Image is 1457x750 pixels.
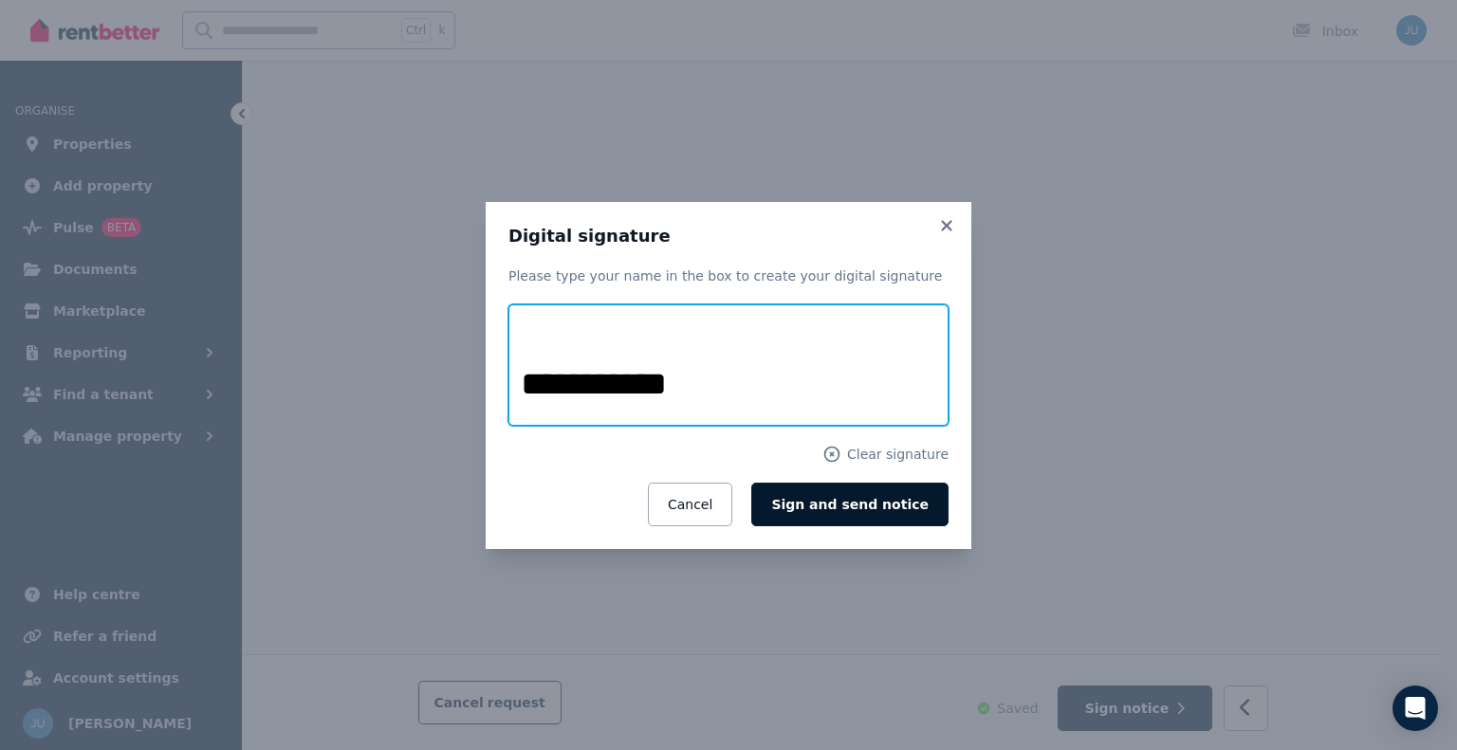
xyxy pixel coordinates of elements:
[508,266,949,285] p: Please type your name in the box to create your digital signature
[847,445,949,464] span: Clear signature
[751,483,949,526] button: Sign and send notice
[508,225,949,247] h3: Digital signature
[1392,686,1438,731] div: Open Intercom Messenger
[648,483,732,526] button: Cancel
[771,497,929,512] span: Sign and send notice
